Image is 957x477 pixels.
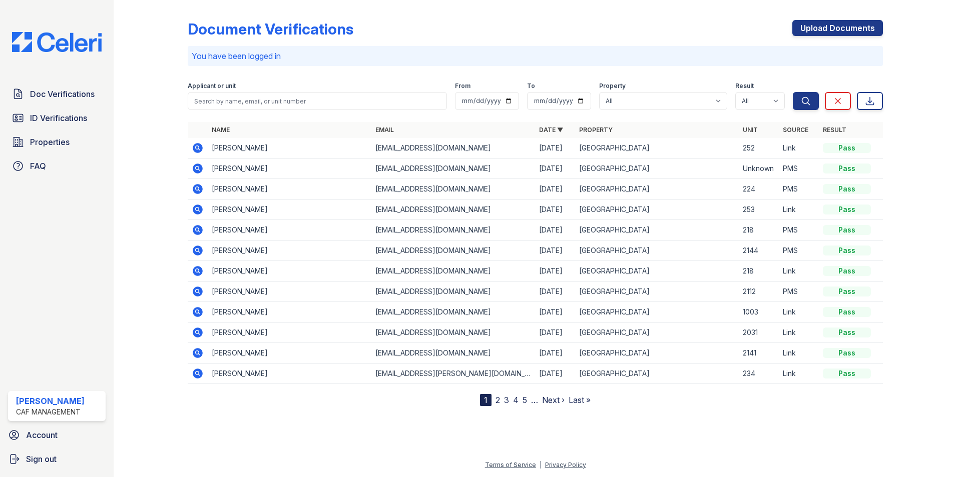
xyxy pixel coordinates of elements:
[208,363,371,384] td: [PERSON_NAME]
[188,82,236,90] label: Applicant or unit
[823,327,871,337] div: Pass
[739,261,779,281] td: 218
[4,32,110,52] img: CE_Logo_Blue-a8612792a0a2168367f1c8372b55b34899dd931a85d93a1a3d3e32e68fde9ad4.png
[375,126,394,133] a: Email
[208,343,371,363] td: [PERSON_NAME]
[575,179,739,199] td: [GEOGRAPHIC_DATA]
[743,126,758,133] a: Unit
[212,126,230,133] a: Name
[579,126,613,133] a: Property
[779,220,819,240] td: PMS
[8,84,106,104] a: Doc Verifications
[535,199,575,220] td: [DATE]
[575,343,739,363] td: [GEOGRAPHIC_DATA]
[371,343,535,363] td: [EMAIL_ADDRESS][DOMAIN_NAME]
[535,322,575,343] td: [DATE]
[535,158,575,179] td: [DATE]
[779,281,819,302] td: PMS
[823,126,846,133] a: Result
[779,158,819,179] td: PMS
[735,82,754,90] label: Result
[575,363,739,384] td: [GEOGRAPHIC_DATA]
[535,240,575,261] td: [DATE]
[779,179,819,199] td: PMS
[575,322,739,343] td: [GEOGRAPHIC_DATA]
[823,286,871,296] div: Pass
[575,220,739,240] td: [GEOGRAPHIC_DATA]
[371,281,535,302] td: [EMAIL_ADDRESS][DOMAIN_NAME]
[575,138,739,158] td: [GEOGRAPHIC_DATA]
[823,163,871,173] div: Pass
[208,261,371,281] td: [PERSON_NAME]
[496,395,500,405] a: 2
[535,281,575,302] td: [DATE]
[371,179,535,199] td: [EMAIL_ADDRESS][DOMAIN_NAME]
[569,395,591,405] a: Last »
[823,184,871,194] div: Pass
[575,302,739,322] td: [GEOGRAPHIC_DATA]
[779,199,819,220] td: Link
[26,453,57,465] span: Sign out
[480,394,492,406] div: 1
[371,261,535,281] td: [EMAIL_ADDRESS][DOMAIN_NAME]
[739,363,779,384] td: 234
[739,322,779,343] td: 2031
[575,158,739,179] td: [GEOGRAPHIC_DATA]
[371,199,535,220] td: [EMAIL_ADDRESS][DOMAIN_NAME]
[535,220,575,240] td: [DATE]
[823,204,871,214] div: Pass
[535,179,575,199] td: [DATE]
[371,302,535,322] td: [EMAIL_ADDRESS][DOMAIN_NAME]
[823,245,871,255] div: Pass
[188,20,353,38] div: Document Verifications
[542,395,565,405] a: Next ›
[535,261,575,281] td: [DATE]
[823,266,871,276] div: Pass
[523,395,527,405] a: 5
[575,281,739,302] td: [GEOGRAPHIC_DATA]
[192,50,879,62] p: You have been logged in
[527,82,535,90] label: To
[739,240,779,261] td: 2144
[739,281,779,302] td: 2112
[739,158,779,179] td: Unknown
[779,343,819,363] td: Link
[823,348,871,358] div: Pass
[16,395,85,407] div: [PERSON_NAME]
[531,394,538,406] span: …
[208,199,371,220] td: [PERSON_NAME]
[371,138,535,158] td: [EMAIL_ADDRESS][DOMAIN_NAME]
[779,261,819,281] td: Link
[208,179,371,199] td: [PERSON_NAME]
[739,138,779,158] td: 252
[739,302,779,322] td: 1003
[779,138,819,158] td: Link
[779,363,819,384] td: Link
[535,302,575,322] td: [DATE]
[208,158,371,179] td: [PERSON_NAME]
[792,20,883,36] a: Upload Documents
[535,138,575,158] td: [DATE]
[779,240,819,261] td: PMS
[535,363,575,384] td: [DATE]
[30,112,87,124] span: ID Verifications
[16,407,85,417] div: CAF Management
[208,322,371,343] td: [PERSON_NAME]
[8,108,106,128] a: ID Verifications
[599,82,626,90] label: Property
[208,220,371,240] td: [PERSON_NAME]
[575,261,739,281] td: [GEOGRAPHIC_DATA]
[739,343,779,363] td: 2141
[739,179,779,199] td: 224
[4,425,110,445] a: Account
[188,92,447,110] input: Search by name, email, or unit number
[371,322,535,343] td: [EMAIL_ADDRESS][DOMAIN_NAME]
[4,449,110,469] a: Sign out
[8,156,106,176] a: FAQ
[30,160,46,172] span: FAQ
[26,429,58,441] span: Account
[8,132,106,152] a: Properties
[371,240,535,261] td: [EMAIL_ADDRESS][DOMAIN_NAME]
[513,395,519,405] a: 4
[823,143,871,153] div: Pass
